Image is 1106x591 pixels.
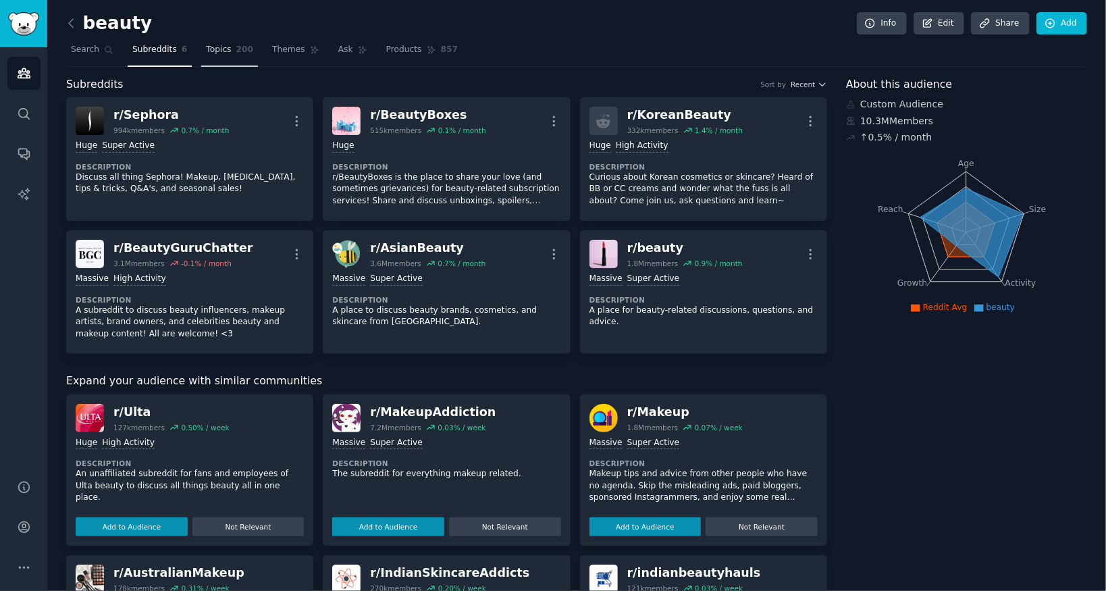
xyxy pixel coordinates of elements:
[589,468,818,504] p: Makeup tips and advice from other people who have no agenda. Skip the misleading ads, paid blogge...
[332,273,365,286] div: Massive
[857,12,907,35] a: Info
[580,230,827,354] a: beautyr/beauty1.8Mmembers0.9% / monthMassiveSuper ActiveDescriptionA place for beauty-related dis...
[616,140,668,153] div: High Activity
[627,240,743,257] div: r/ beauty
[76,273,109,286] div: Massive
[332,468,560,480] p: The subreddit for everything makeup related.
[449,517,561,536] button: Not Relevant
[1005,278,1036,288] tspan: Activity
[66,39,118,67] a: Search
[113,107,229,124] div: r/ Sephora
[113,565,244,582] div: r/ AustralianMakeup
[706,517,818,536] button: Not Relevant
[589,172,818,207] p: Curious about Korean cosmetics or skincare? Heard of BB or CC creams and wonder what the fuss is ...
[113,240,253,257] div: r/ BeautyGuruChatter
[8,12,39,36] img: GummySearch logo
[589,140,611,153] div: Huge
[332,107,361,135] img: BeautyBoxes
[76,140,97,153] div: Huge
[71,44,99,56] span: Search
[332,240,361,268] img: AsianBeauty
[370,107,485,124] div: r/ BeautyBoxes
[846,114,1087,128] div: 10.3M Members
[76,107,104,135] img: Sephora
[370,240,485,257] div: r/ AsianBeauty
[132,44,177,56] span: Subreddits
[760,80,786,89] div: Sort by
[627,273,680,286] div: Super Active
[386,44,422,56] span: Products
[206,44,231,56] span: Topics
[332,140,354,153] div: Huge
[332,459,560,468] dt: Description
[438,126,486,135] div: 0.1 % / month
[181,259,232,268] div: -0.1 % / month
[381,39,463,67] a: Products857
[695,126,743,135] div: 1.4 % / month
[76,240,104,268] img: BeautyGuruChatter
[192,517,305,536] button: Not Relevant
[589,459,818,468] dt: Description
[589,437,623,450] div: Massive
[323,230,570,354] a: AsianBeautyr/AsianBeauty3.6Mmembers0.7% / monthMassiveSuper ActiveDescriptionA place to discuss b...
[332,305,560,328] p: A place to discuss beauty brands, cosmetics, and skincare from [GEOGRAPHIC_DATA].
[113,259,165,268] div: 3.1M members
[589,162,818,172] dt: Description
[332,295,560,305] dt: Description
[113,126,165,135] div: 994k members
[272,44,305,56] span: Themes
[971,12,1029,35] a: Share
[370,259,421,268] div: 3.6M members
[589,240,618,268] img: beauty
[102,437,155,450] div: High Activity
[66,97,313,221] a: Sephorar/Sephora994kmembers0.7% / monthHugeSuper ActiveDescriptionDiscuss all thing Sephora! Make...
[201,39,258,67] a: Topics200
[66,373,322,390] span: Expand your audience with similar communities
[181,423,229,432] div: 0.50 % / week
[370,565,529,582] div: r/ IndianSkincareAddicts
[627,404,743,421] div: r/ Makeup
[338,44,353,56] span: Ask
[627,107,743,124] div: r/ KoreanBeauty
[102,140,155,153] div: Super Active
[76,437,97,450] div: Huge
[627,565,761,582] div: r/ indianbeautyhauls
[66,76,124,93] span: Subreddits
[846,76,952,93] span: About this audience
[182,44,188,56] span: 6
[627,437,680,450] div: Super Active
[181,126,229,135] div: 0.7 % / month
[334,39,372,67] a: Ask
[76,305,304,340] p: A subreddit to discuss beauty influencers, makeup artists, brand owners, and celebrities beauty a...
[113,404,230,421] div: r/ Ulta
[860,130,932,145] div: ↑ 0.5 % / month
[589,295,818,305] dt: Description
[438,423,485,432] div: 0.03 % / week
[580,97,827,221] a: r/KoreanBeauty332kmembers1.4% / monthHugeHigh ActivityDescriptionCurious about Korean cosmetics o...
[332,172,560,207] p: r/BeautyBoxes is the place to share your love (and sometimes grievances) for beauty-related subsc...
[589,517,702,536] button: Add to Audience
[441,44,458,56] span: 857
[897,278,927,288] tspan: Growth
[878,204,903,213] tspan: Reach
[1029,204,1046,213] tspan: Size
[66,230,313,354] a: BeautyGuruChatterr/BeautyGuruChatter3.1Mmembers-0.1% / monthMassiveHigh ActivityDescriptionA subr...
[76,468,304,504] p: An unaffiliated subreddit for fans and employees of Ulta beauty to discuss all things beauty all ...
[332,404,361,432] img: MakeupAddiction
[323,97,570,221] a: BeautyBoxesr/BeautyBoxes515kmembers0.1% / monthHugeDescriptionr/BeautyBoxes is the place to share...
[370,273,423,286] div: Super Active
[76,172,304,195] p: Discuss all thing Sephora! Makeup, [MEDICAL_DATA], tips & tricks, Q&A's, and seasonal sales!
[332,437,365,450] div: Massive
[113,423,165,432] div: 127k members
[370,404,496,421] div: r/ MakeupAddiction
[958,159,974,168] tspan: Age
[695,259,743,268] div: 0.9 % / month
[695,423,743,432] div: 0.07 % / week
[589,404,618,432] img: Makeup
[76,459,304,468] dt: Description
[113,273,166,286] div: High Activity
[627,259,679,268] div: 1.8M members
[589,273,623,286] div: Massive
[370,437,423,450] div: Super Active
[914,12,964,35] a: Edit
